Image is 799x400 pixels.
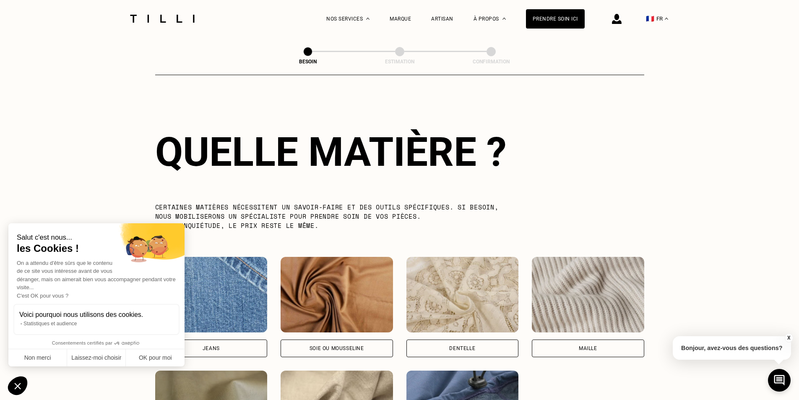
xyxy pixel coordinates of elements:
img: Menu déroulant à propos [502,18,506,20]
img: icône connexion [612,14,622,24]
span: 🇫🇷 [646,15,654,23]
a: Prendre soin ici [526,9,585,29]
div: Confirmation [449,59,533,65]
p: Certaines matières nécessitent un savoir-faire et des outils spécifiques. Si besoin, nous mobilis... [155,202,516,230]
img: Logo du service de couturière Tilli [127,15,198,23]
button: X [784,333,793,342]
div: Soie ou mousseline [310,346,364,351]
div: Estimation [358,59,442,65]
img: Menu déroulant [366,18,370,20]
img: menu déroulant [665,18,668,20]
div: Besoin [266,59,350,65]
img: Tilli retouche vos vêtements en Maille [532,257,644,332]
p: Bonjour, avez-vous des questions? [673,336,791,360]
img: Tilli retouche vos vêtements en Jeans [155,257,268,332]
img: Tilli retouche vos vêtements en Dentelle [406,257,519,332]
div: Quelle matière ? [155,128,644,175]
a: Marque [390,16,411,22]
div: Dentelle [449,346,475,351]
a: Artisan [431,16,453,22]
div: Maille [579,346,597,351]
div: Jeans [203,346,220,351]
img: Tilli retouche vos vêtements en Soie ou mousseline [281,257,393,332]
